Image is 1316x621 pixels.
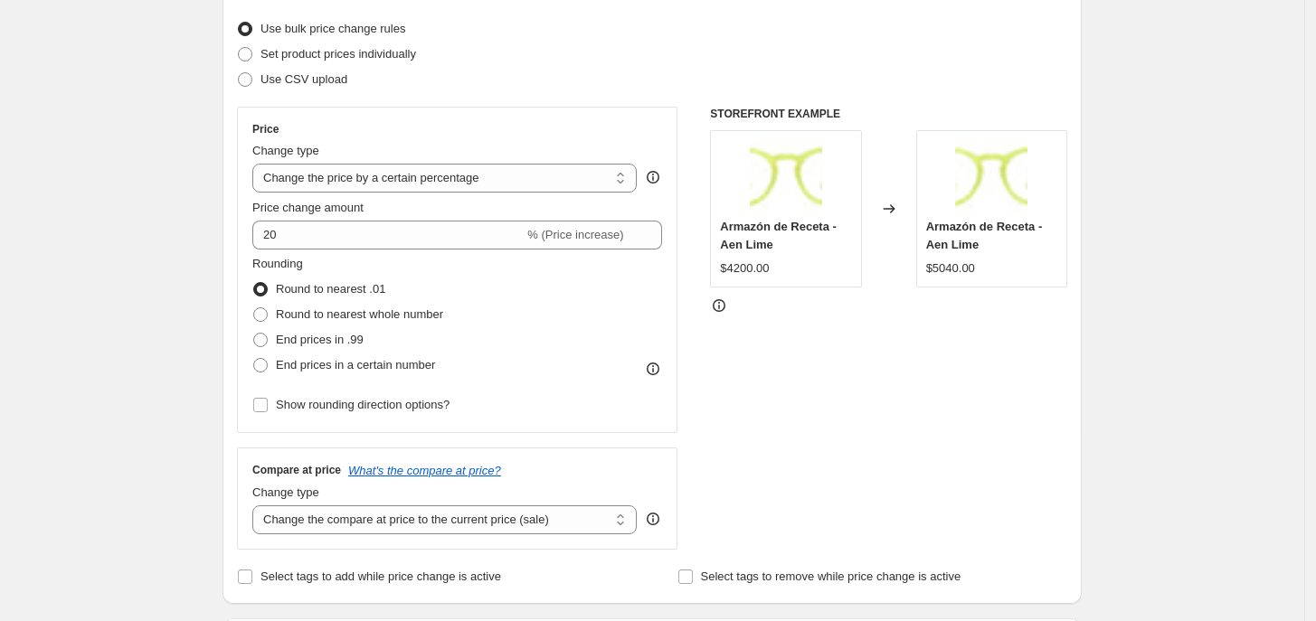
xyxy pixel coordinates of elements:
[260,569,501,583] span: Select tags to add while price change is active
[701,569,961,583] span: Select tags to remove while price change is active
[252,144,319,157] span: Change type
[252,122,279,136] h3: Price
[644,168,662,186] div: help
[720,220,837,251] span: Armazón de Receta - Aen Lime
[926,259,975,278] div: $5040.00
[276,398,450,411] span: Show rounding direction options?
[348,464,501,477] button: What's the compare at price?
[260,72,347,86] span: Use CSV upload
[750,140,822,212] img: D_863614-MLU72016420866_102023-O_80x.jpg
[252,221,524,249] input: -15
[276,333,364,346] span: End prices in .99
[252,201,364,214] span: Price change amount
[710,107,1067,121] h6: STOREFRONT EXAMPLE
[644,510,662,528] div: help
[260,47,416,61] span: Set product prices individually
[260,22,405,35] span: Use bulk price change rules
[252,257,303,270] span: Rounding
[252,463,341,477] h3: Compare at price
[276,358,435,372] span: End prices in a certain number
[926,220,1043,251] span: Armazón de Receta - Aen Lime
[527,228,623,241] span: % (Price increase)
[720,259,769,278] div: $4200.00
[252,485,319,499] span: Change type
[276,307,443,321] span: Round to nearest whole number
[276,282,385,296] span: Round to nearest .01
[955,140,1027,212] img: D_863614-MLU72016420866_102023-O_80x.jpg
